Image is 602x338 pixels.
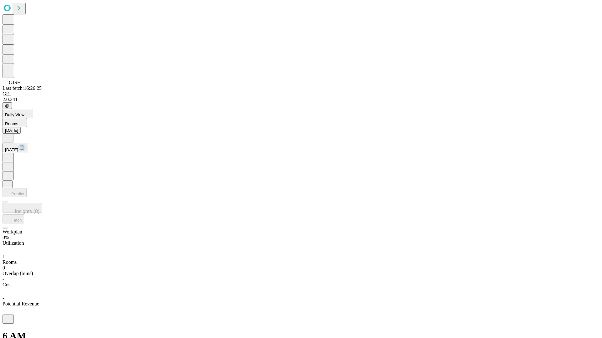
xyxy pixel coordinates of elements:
span: 0 [3,265,5,270]
span: Insights (0) [15,209,40,214]
span: Daily View [5,112,24,117]
span: 1 [3,254,5,259]
span: Cost [3,282,12,287]
span: Overlap (mins) [3,271,33,276]
button: [DATE] [3,143,28,153]
button: @ [3,102,12,109]
div: GEI [3,91,599,97]
span: GJSH [9,80,21,85]
span: - [3,276,4,282]
span: Utilization [3,240,24,246]
button: [DATE] [3,127,21,134]
div: 2.0.241 [3,97,599,102]
span: 0% [3,235,9,240]
button: Rooms [3,118,27,127]
button: Predict [3,188,27,197]
span: Rooms [5,121,18,126]
span: Workplan [3,229,22,234]
span: Last fetch: 16:26:25 [3,85,42,91]
button: Daily View [3,109,33,118]
span: - [3,295,4,301]
span: Rooms [3,259,17,265]
span: @ [5,103,9,108]
span: Potential Revenue [3,301,39,306]
span: [DATE] [5,147,18,152]
button: Fetch [3,214,24,223]
button: Insights (0) [3,203,42,213]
